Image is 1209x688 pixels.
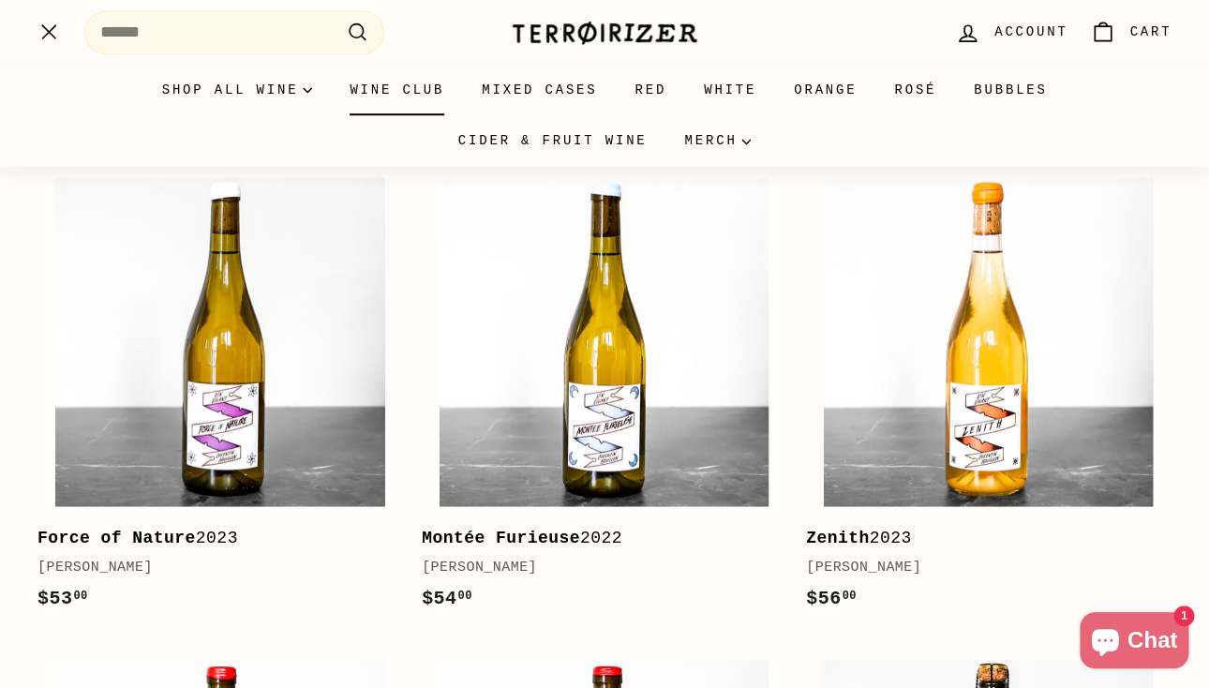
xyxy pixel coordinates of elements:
div: 2022 [422,525,769,552]
a: Cider & Fruit Wine [440,115,666,166]
span: $53 [37,588,88,609]
path: . [42,25,56,39]
span: Cart [1129,22,1172,42]
b: Montée Furieuse [422,529,580,547]
b: Zenith [806,529,870,547]
sup: 00 [73,590,87,603]
a: Cart [1079,5,1183,60]
span: $56 [806,588,857,609]
a: Zenith2023[PERSON_NAME] [806,158,1172,632]
div: [PERSON_NAME] [806,557,1153,579]
div: 2023 [37,525,384,552]
a: White [685,65,775,115]
div: 2023 [806,525,1153,552]
a: Bubbles [955,65,1066,115]
inbox-online-store-chat: Shopify online store chat [1074,612,1194,673]
sup: 00 [842,590,856,603]
a: Account [944,5,1079,60]
a: Montée Furieuse2022[PERSON_NAME] [422,158,787,632]
a: Mixed Cases [463,65,616,115]
a: Orange [775,65,875,115]
a: Force of Nature2023[PERSON_NAME] [37,158,403,632]
div: [PERSON_NAME] [37,557,384,579]
span: Account [994,22,1067,42]
summary: Merch [665,115,769,166]
a: Red [616,65,685,115]
path: . [42,24,56,38]
span: $54 [422,588,472,609]
sup: 00 [457,590,471,603]
a: Rosé [875,65,955,115]
a: Wine Club [331,65,463,115]
b: Force of Nature [37,529,196,547]
summary: Shop all wine [143,65,332,115]
div: [PERSON_NAME] [422,557,769,579]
